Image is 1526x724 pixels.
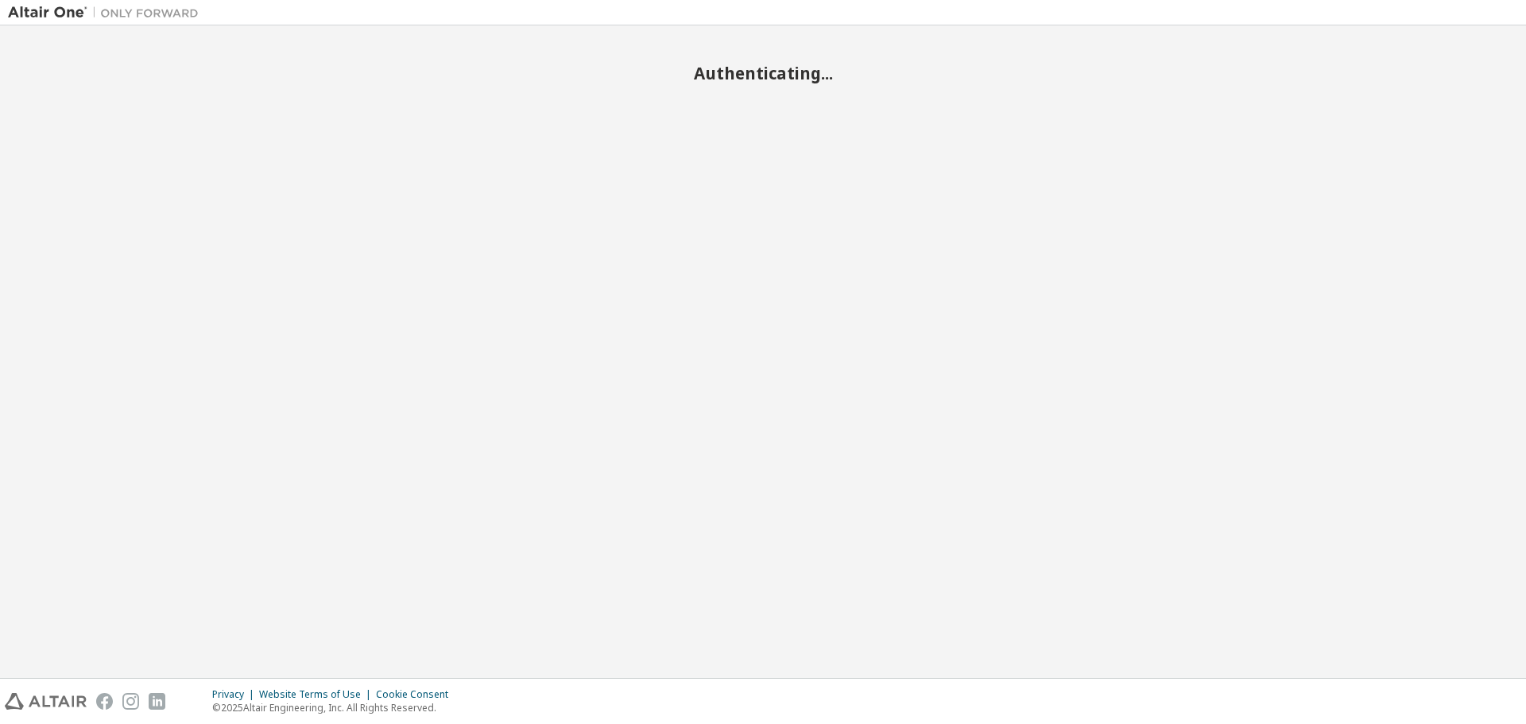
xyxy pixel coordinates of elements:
img: instagram.svg [122,693,139,710]
p: © 2025 Altair Engineering, Inc. All Rights Reserved. [212,701,458,714]
div: Cookie Consent [376,688,458,701]
div: Website Terms of Use [259,688,376,701]
h2: Authenticating... [8,63,1518,83]
img: Altair One [8,5,207,21]
img: linkedin.svg [149,693,165,710]
img: facebook.svg [96,693,113,710]
img: altair_logo.svg [5,693,87,710]
div: Privacy [212,688,259,701]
